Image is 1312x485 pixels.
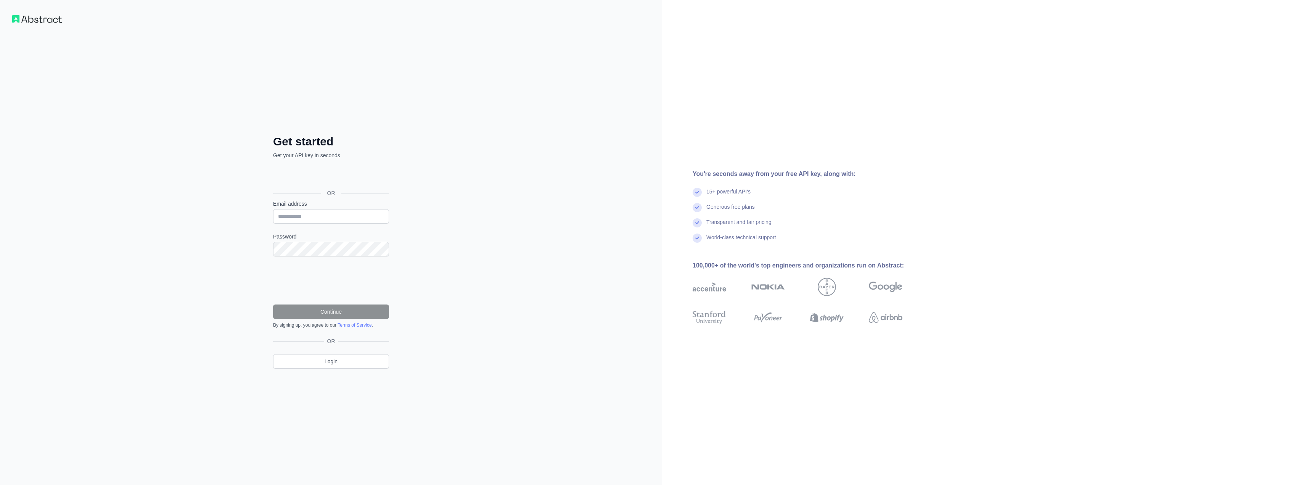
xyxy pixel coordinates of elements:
img: airbnb [869,309,902,326]
span: OR [321,189,341,197]
img: stanford university [693,309,726,326]
label: Password [273,233,389,240]
img: google [869,278,902,296]
iframe: reCAPTCHA [273,266,389,295]
img: bayer [818,278,836,296]
img: shopify [810,309,844,326]
img: Workflow [12,15,62,23]
div: By signing up, you agree to our . [273,322,389,328]
img: check mark [693,234,702,243]
div: Generous free plans [706,203,755,218]
div: You're seconds away from your free API key, along with: [693,169,927,179]
a: Terms of Service [338,322,371,328]
div: World-class technical support [706,234,776,249]
a: Login [273,354,389,369]
img: check mark [693,203,702,212]
div: 100,000+ of the world's top engineers and organizations run on Abstract: [693,261,927,270]
span: OR [324,337,338,345]
div: 15+ powerful API's [706,188,751,203]
img: payoneer [751,309,785,326]
button: Continue [273,305,389,319]
img: nokia [751,278,785,296]
div: Transparent and fair pricing [706,218,772,234]
img: check mark [693,188,702,197]
iframe: Bouton "Se connecter avec Google" [269,168,391,184]
p: Get your API key in seconds [273,151,389,159]
h2: Get started [273,135,389,148]
img: accenture [693,278,726,296]
label: Email address [273,200,389,208]
img: check mark [693,218,702,227]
